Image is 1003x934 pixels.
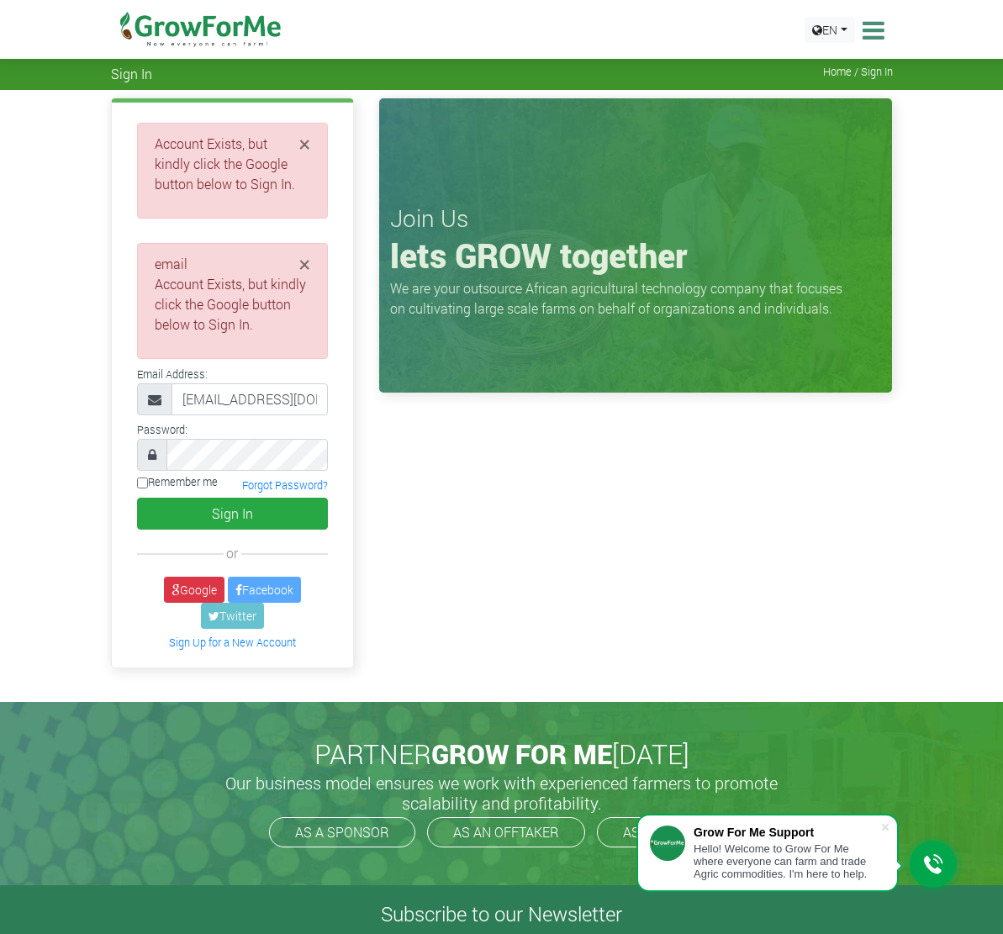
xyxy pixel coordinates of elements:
span: Sign In [111,66,152,82]
span: × [299,251,310,277]
div: Hello! Welcome to Grow For Me where everyone can farm and trade Agric commodities. I'm here to help. [694,842,880,880]
li: Account Exists, but kindly click the Google button below to Sign In. [155,134,311,194]
li: Account Exists, but kindly click the Google button below to Sign In. [155,274,311,335]
p: We are your outsource African agricultural technology company that focuses on cultivating large s... [390,278,853,319]
a: AS A FARMER [597,817,735,847]
button: Sign In [137,498,329,530]
a: Google [164,577,224,603]
a: EN [805,17,855,43]
span: × [299,130,310,157]
label: Password: [137,422,187,438]
span: GROW FOR ME [431,736,612,772]
a: AS AN OFFTAKER [427,817,585,847]
label: Remember me [137,474,218,490]
li: email [155,254,311,335]
input: Email Address [172,383,329,415]
a: Forgot Password? [242,478,328,492]
label: Email Address: [137,367,208,383]
span: Home / Sign In [823,66,893,78]
div: Grow For Me Support [694,826,880,839]
a: AS A SPONSOR [269,817,415,847]
h3: Join Us [390,204,881,233]
h5: Our business model ensures we work with experienced farmers to promote scalability and profitabil... [208,773,796,813]
button: Close [299,254,310,274]
div: or [137,543,329,563]
h2: PARTNER [DATE] [118,738,886,770]
a: Sign Up for a New Account [169,636,296,649]
h4: Subscribe to our Newsletter [21,902,982,926]
button: Close [299,134,310,154]
input: Remember me [137,478,148,488]
h1: lets GROW together [390,235,881,276]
